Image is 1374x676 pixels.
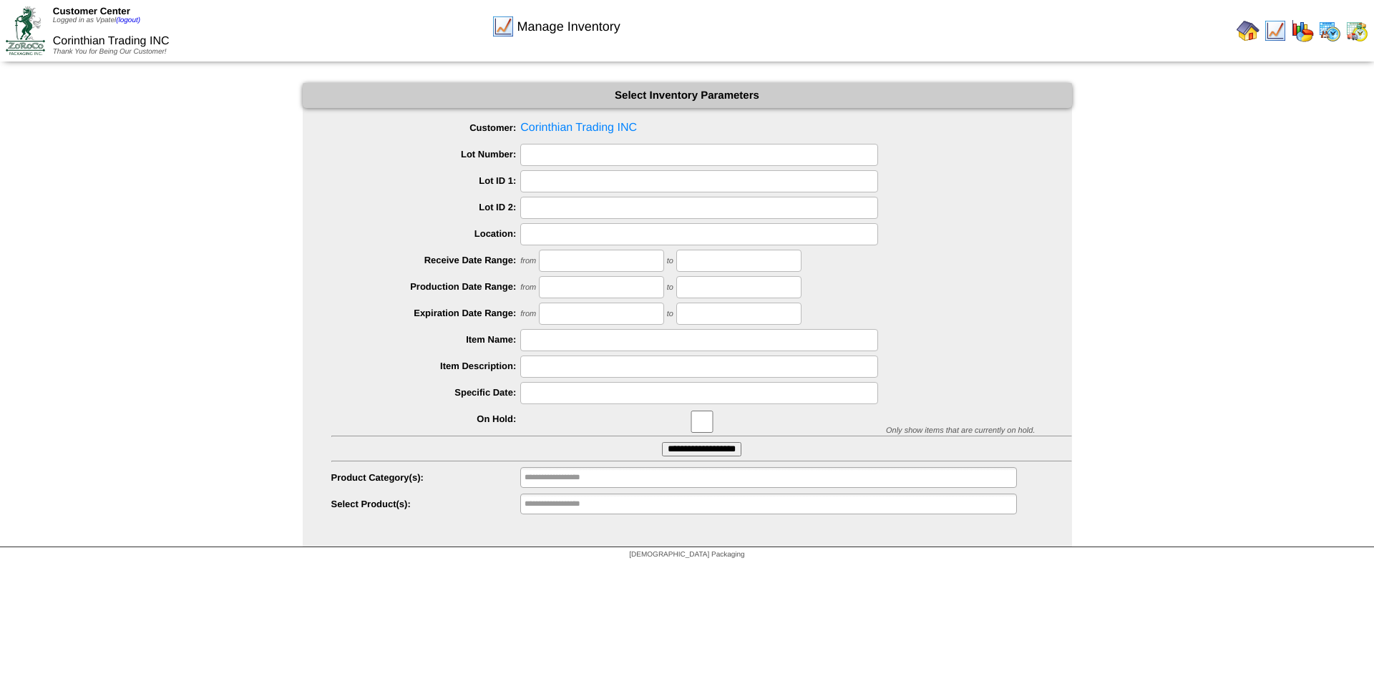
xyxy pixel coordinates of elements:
label: Lot ID 2: [331,202,521,212]
span: Customer Center [53,6,130,16]
span: Corinthian Trading INC [331,117,1072,139]
img: line_graph.gif [492,15,515,38]
label: Lot ID 1: [331,175,521,186]
img: home.gif [1237,19,1259,42]
span: to [667,283,673,292]
label: Item Description: [331,361,521,371]
label: Receive Date Range: [331,255,521,265]
span: Thank You for Being Our Customer! [53,48,167,56]
label: Specific Date: [331,387,521,398]
label: Location: [331,228,521,239]
img: graph.gif [1291,19,1314,42]
div: Select Inventory Parameters [303,83,1072,108]
label: Select Product(s): [331,499,521,509]
label: Expiration Date Range: [331,308,521,318]
img: calendarprod.gif [1318,19,1341,42]
span: Corinthian Trading INC [53,35,170,47]
label: Product Category(s): [331,472,521,483]
img: line_graph.gif [1264,19,1287,42]
img: calendarinout.gif [1345,19,1368,42]
span: Only show items that are currently on hold. [886,426,1035,435]
span: from [520,257,536,265]
label: Item Name: [331,334,521,345]
img: ZoRoCo_Logo(Green%26Foil)%20jpg.webp [6,6,45,54]
span: to [667,257,673,265]
label: Production Date Range: [331,281,521,292]
a: (logout) [116,16,140,24]
span: to [667,310,673,318]
span: Logged in as Vpatel [53,16,140,24]
span: Manage Inventory [517,19,620,34]
label: On Hold: [331,413,521,424]
label: Lot Number: [331,149,521,160]
label: Customer: [331,122,521,133]
span: [DEMOGRAPHIC_DATA] Packaging [629,551,744,559]
span: from [520,283,536,292]
span: from [520,310,536,318]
